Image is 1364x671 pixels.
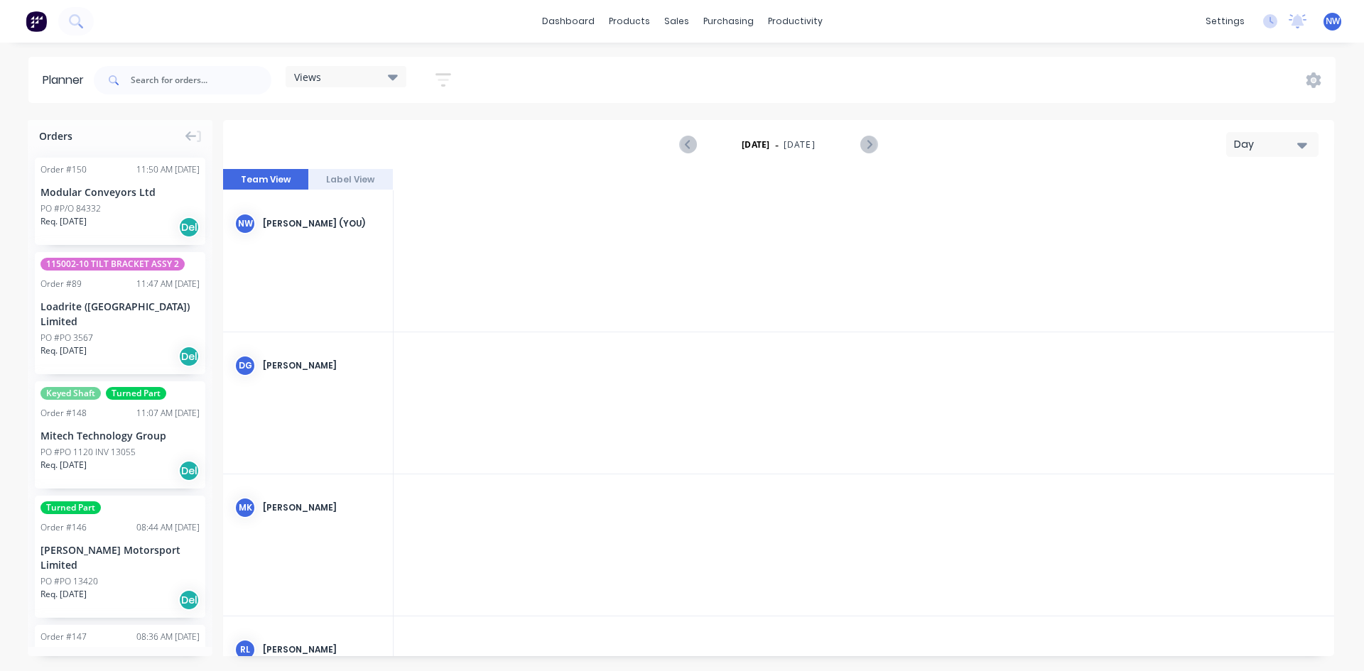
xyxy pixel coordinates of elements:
span: Turned Part [106,387,166,400]
div: productivity [761,11,830,32]
div: Modular Conveyors Ltd [40,185,200,200]
div: Del [178,217,200,238]
div: Day [1234,137,1299,152]
div: nw [234,213,256,234]
span: Keyed Shaft [40,387,101,400]
div: [PERSON_NAME] [263,501,381,514]
div: Loadrite ([GEOGRAPHIC_DATA]) Limited [40,299,200,329]
span: NW [1326,15,1340,28]
div: [PERSON_NAME] [263,643,381,656]
img: Factory [26,11,47,32]
span: Views [294,70,321,84]
div: 08:44 AM [DATE] [136,521,200,534]
iframe: Intercom live chat [1316,623,1350,657]
div: RL [234,639,256,660]
span: Req. [DATE] [40,215,87,228]
div: Del [178,346,200,367]
div: Mitech Technology Group [40,428,200,443]
span: Req. [DATE] [40,588,87,601]
div: Order # 89 [40,278,82,290]
span: [DATE] [784,138,816,151]
div: products [602,11,657,32]
div: DG [234,355,256,376]
button: Previous page [681,136,697,153]
span: - [775,136,779,153]
div: Order # 146 [40,521,87,534]
div: sales [657,11,696,32]
div: purchasing [696,11,761,32]
div: PO #PO 1120 INV 13055 [40,446,136,459]
input: Search for orders... [131,66,271,94]
div: PO #P/O 84332 [40,202,101,215]
button: Day [1226,132,1319,157]
div: PO #PO 3567 [40,332,93,344]
span: 115002-10 TILT BRACKET ASSY 2 [40,258,185,271]
div: 08:36 AM [DATE] [136,631,200,643]
div: Order # 148 [40,407,87,420]
div: [PERSON_NAME] (You) [263,217,381,230]
div: MK [234,497,256,518]
div: Del [178,589,200,611]
span: Req. [DATE] [40,344,87,357]
span: Orders [39,129,72,143]
div: Order # 147 [40,631,87,643]
div: Del [178,460,200,481]
span: Req. [DATE] [40,459,87,471]
strong: [DATE] [742,138,770,151]
div: settings [1198,11,1252,32]
div: PO #PO 13420 [40,575,98,588]
div: 11:07 AM [DATE] [136,407,200,420]
button: Team View [223,169,308,190]
a: dashboard [535,11,602,32]
div: Order # 150 [40,163,87,176]
div: Planner [43,72,91,89]
div: 11:47 AM [DATE] [136,278,200,290]
div: [PERSON_NAME] [263,359,381,372]
button: Label View [308,169,394,190]
span: Turned Part [40,501,101,514]
div: 11:50 AM [DATE] [136,163,200,176]
div: [PERSON_NAME] Motorsport Limited [40,542,200,572]
button: Next page [860,136,877,153]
